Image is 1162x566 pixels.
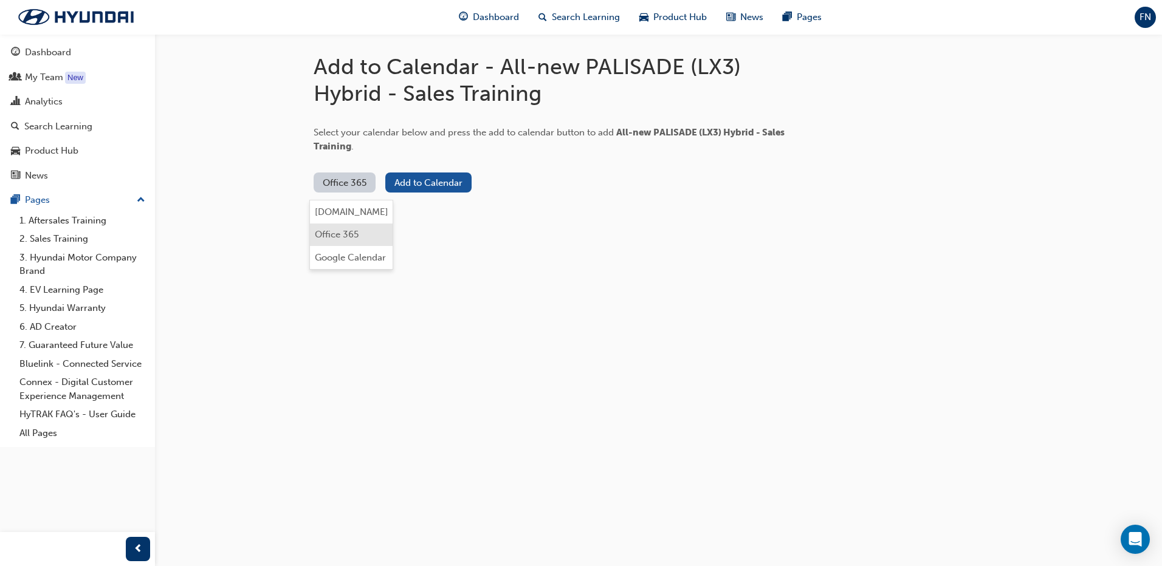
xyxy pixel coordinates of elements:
[11,195,20,206] span: pages-icon
[314,127,785,152] span: Select your calendar below and press the add to calendar button to add .
[25,193,50,207] div: Pages
[783,10,792,25] span: pages-icon
[6,4,146,30] img: Trak
[25,169,48,183] div: News
[11,72,20,83] span: people-icon
[15,230,150,248] a: 2. Sales Training
[5,115,150,138] a: Search Learning
[25,46,71,60] div: Dashboard
[310,246,393,269] button: Google Calendar
[473,10,519,24] span: Dashboard
[314,127,785,152] span: All-new PALISADE (LX3) Hybrid - Sales Training
[1135,7,1156,28] button: FN
[459,10,468,25] span: guage-icon
[11,171,20,182] span: news-icon
[5,41,150,64] a: Dashboard
[310,223,393,247] button: Office 365
[15,405,150,424] a: HyTRAK FAQ's - User Guide
[137,193,145,208] span: up-icon
[726,10,735,25] span: news-icon
[24,120,92,134] div: Search Learning
[449,5,529,30] a: guage-iconDashboard
[25,70,63,84] div: My Team
[5,189,150,211] button: Pages
[1140,10,1151,24] span: FN
[15,373,150,405] a: Connex - Digital Customer Experience Management
[15,299,150,318] a: 5. Hyundai Warranty
[315,251,386,265] div: Google Calendar
[653,10,707,24] span: Product Hub
[639,10,648,25] span: car-icon
[5,66,150,89] a: My Team
[315,228,359,242] div: Office 365
[11,97,20,107] span: chart-icon
[15,336,150,355] a: 7. Guaranteed Future Value
[314,53,800,106] h1: Add to Calendar - All-new PALISADE (LX3) Hybrid - Sales Training
[15,355,150,373] a: Bluelink - Connected Service
[15,424,150,443] a: All Pages
[5,39,150,189] button: DashboardMy TeamAnalyticsSearch LearningProduct HubNews
[25,95,63,109] div: Analytics
[25,144,78,158] div: Product Hub
[315,205,388,219] div: [DOMAIN_NAME]
[11,121,19,132] span: search-icon
[134,542,143,557] span: prev-icon
[552,10,620,24] span: Search Learning
[15,318,150,336] a: 6. AD Creator
[740,10,763,24] span: News
[11,146,20,157] span: car-icon
[5,165,150,187] a: News
[385,172,472,193] button: Add to Calendar
[630,5,717,30] a: car-iconProduct Hub
[529,5,630,30] a: search-iconSearch Learning
[797,10,822,24] span: Pages
[310,200,393,223] button: [DOMAIN_NAME]
[11,47,20,58] span: guage-icon
[314,172,376,193] button: Office 365
[538,10,547,25] span: search-icon
[773,5,831,30] a: pages-iconPages
[15,281,150,299] a: 4. EV Learning Page
[5,140,150,162] a: Product Hub
[5,90,150,113] a: Analytics
[1121,525,1150,554] div: Open Intercom Messenger
[15,211,150,230] a: 1. Aftersales Training
[15,248,150,281] a: 3. Hyundai Motor Company Brand
[717,5,773,30] a: news-iconNews
[65,72,86,84] div: Tooltip anchor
